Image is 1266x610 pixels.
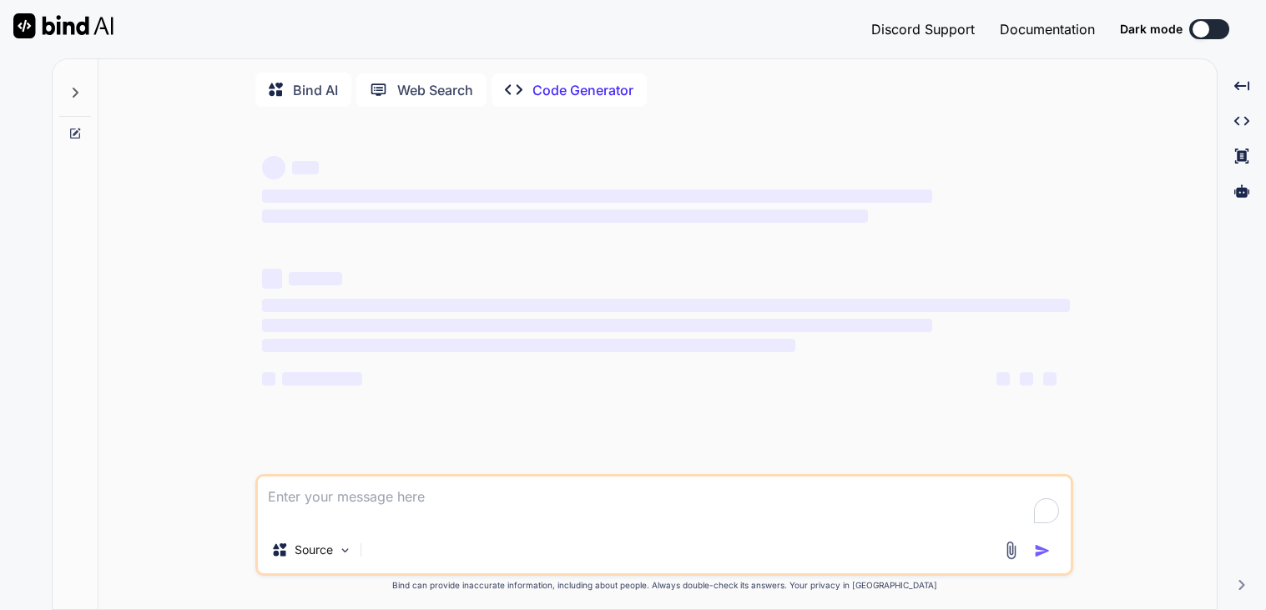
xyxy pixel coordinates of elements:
span: ‌ [292,161,319,174]
img: icon [1034,542,1051,559]
p: Bind can provide inaccurate information, including about people. Always double-check its answers.... [255,579,1073,592]
textarea: To enrich screen reader interactions, please activate Accessibility in Grammarly extension settings [258,476,1071,527]
span: ‌ [262,189,932,203]
span: Dark mode [1120,21,1183,38]
span: Discord Support [871,21,975,38]
button: Discord Support [871,19,975,39]
span: ‌ [996,372,1010,386]
span: ‌ [262,372,275,386]
img: Pick Models [338,543,352,557]
span: Documentation [1000,21,1095,38]
p: Code Generator [532,80,633,100]
span: ‌ [262,156,285,179]
p: Source [295,542,333,558]
span: ‌ [289,272,342,285]
span: ‌ [282,372,362,386]
p: Bind AI [293,80,338,100]
span: ‌ [1020,372,1033,386]
p: Web Search [397,80,473,100]
span: ‌ [262,209,868,223]
img: Bind AI [13,13,113,38]
span: ‌ [262,269,282,289]
button: Documentation [1000,19,1095,39]
span: ‌ [1043,372,1057,386]
span: ‌ [262,339,795,352]
img: attachment [1001,541,1021,560]
span: ‌ [262,319,932,332]
span: ‌ [262,299,1070,312]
